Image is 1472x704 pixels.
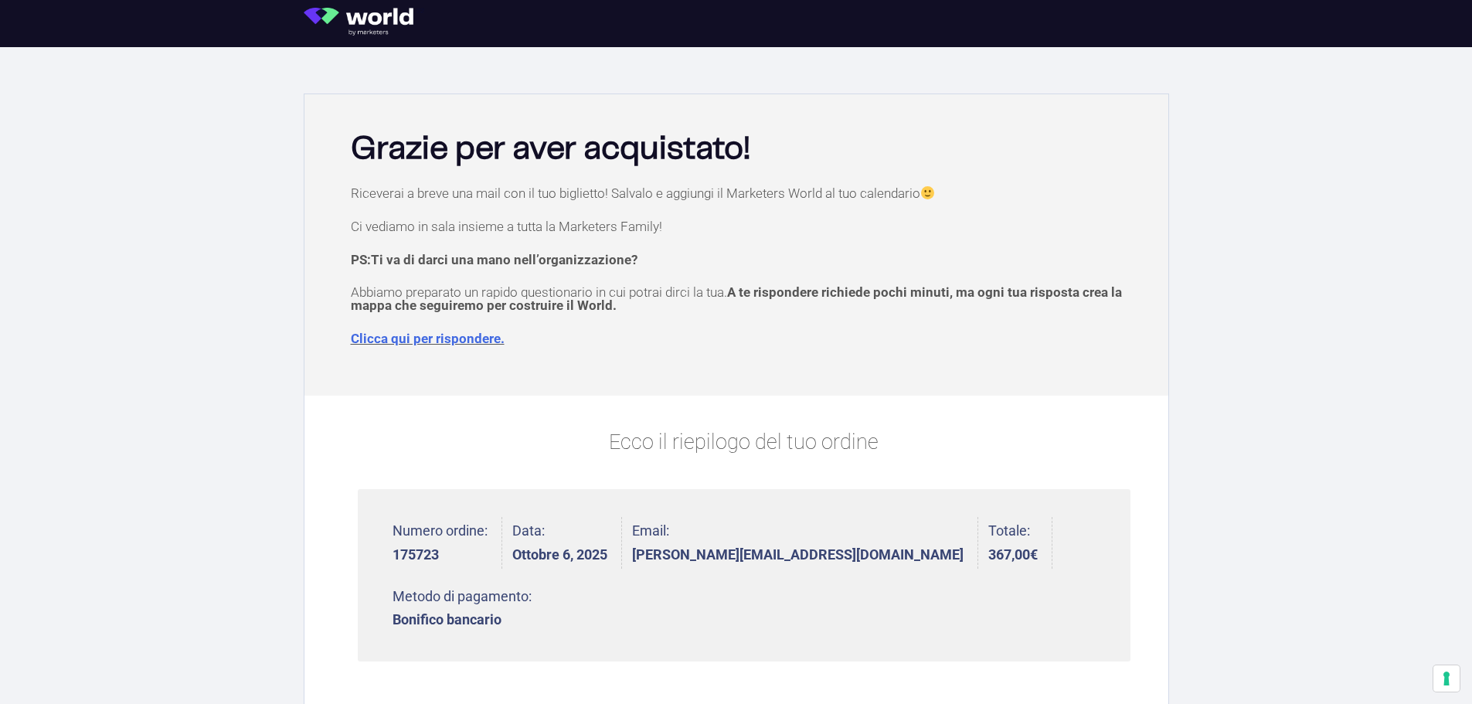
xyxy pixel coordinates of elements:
span: A te rispondere richiede pochi minuti, ma ogni tua risposta crea la mappa che seguiremo per costr... [351,284,1122,313]
span: Ti va di darci una mano nell’organizzazione? [371,252,637,267]
span: € [1030,546,1038,563]
li: Data: [512,517,622,569]
p: Abbiamo preparato un rapido questionario in cui potrai dirci la tua. [351,286,1137,312]
li: Numero ordine: [393,517,502,569]
li: Email: [632,517,978,569]
img: 🙂 [921,186,934,199]
strong: 175723 [393,548,488,562]
strong: Bonifico bancario [393,613,532,627]
strong: PS: [351,252,637,267]
button: Le tue preferenze relative al consenso per le tecnologie di tracciamento [1433,665,1460,692]
p: Ecco il riepilogo del tuo ordine [358,427,1130,458]
strong: Ottobre 6, 2025 [512,548,607,562]
li: Totale: [988,517,1052,569]
b: Grazie per aver acquistato! [351,134,750,165]
p: Riceverai a breve una mail con il tuo biglietto! Salvalo e aggiungi il Marketers World al tuo cal... [351,186,1137,200]
bdi: 367,00 [988,546,1038,563]
a: Clicca qui per rispondere. [351,331,505,346]
strong: [PERSON_NAME][EMAIL_ADDRESS][DOMAIN_NAME] [632,548,964,562]
p: Ci vediamo in sala insieme a tutta la Marketers Family! [351,220,1137,233]
li: Metodo di pagamento: [393,583,532,634]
